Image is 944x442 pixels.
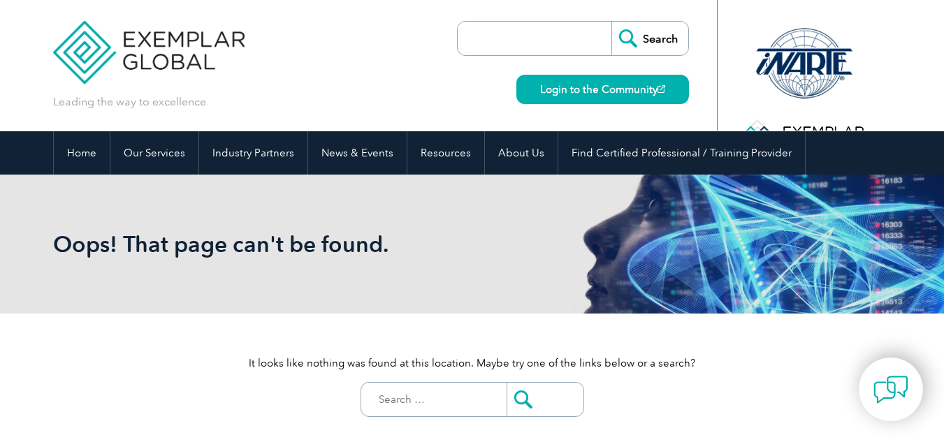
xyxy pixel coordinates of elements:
[558,131,805,175] a: Find Certified Professional / Training Provider
[53,230,590,258] h1: Oops! That page can't be found.
[53,94,206,110] p: Leading the way to excellence
[611,22,688,55] input: Search
[485,131,558,175] a: About Us
[110,131,198,175] a: Our Services
[308,131,407,175] a: News & Events
[658,85,665,93] img: open_square.png
[516,75,689,104] a: Login to the Community
[53,355,892,371] p: It looks like nothing was found at this location. Maybe try one of the links below or a search?
[507,383,583,416] input: Submit
[873,372,908,407] img: contact-chat.png
[199,131,307,175] a: Industry Partners
[54,131,110,175] a: Home
[407,131,484,175] a: Resources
